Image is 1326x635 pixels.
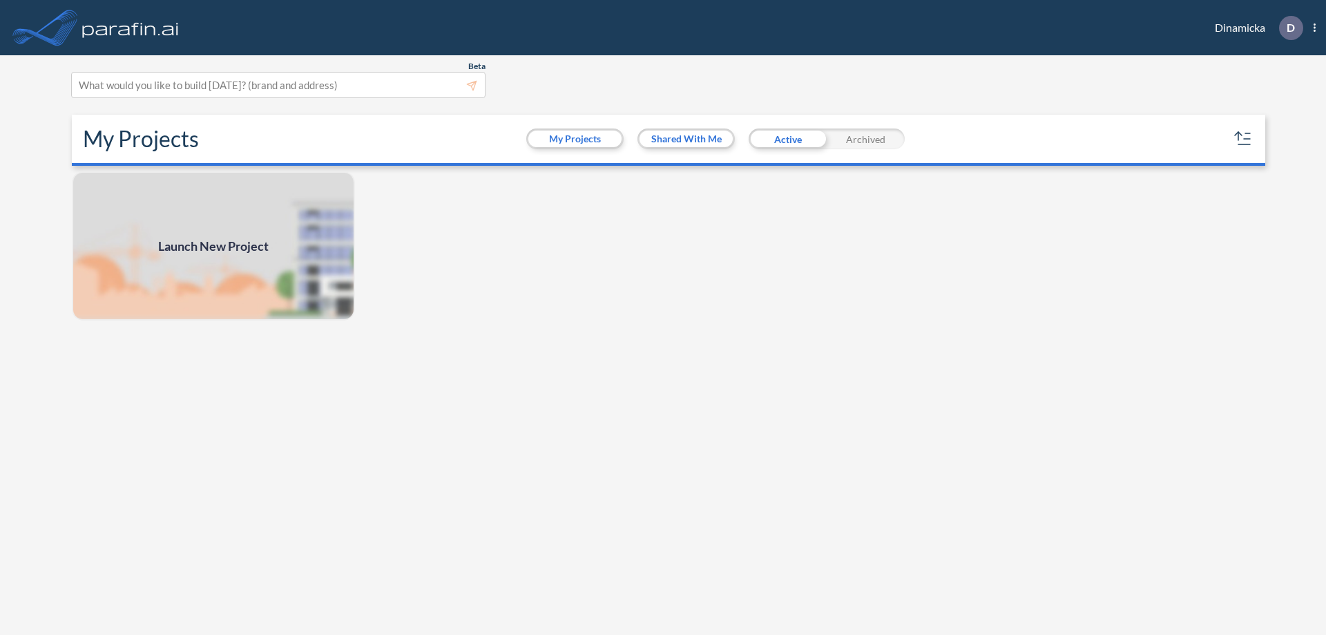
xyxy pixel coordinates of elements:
[79,14,182,41] img: logo
[1232,128,1254,150] button: sort
[827,129,905,149] div: Archived
[749,129,827,149] div: Active
[83,126,199,152] h2: My Projects
[1194,16,1316,40] div: Dinamicka
[468,61,486,72] span: Beta
[72,171,355,321] img: add
[72,171,355,321] a: Launch New Project
[1287,21,1295,34] p: D
[158,237,269,256] span: Launch New Project
[640,131,733,147] button: Shared With Me
[528,131,622,147] button: My Projects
